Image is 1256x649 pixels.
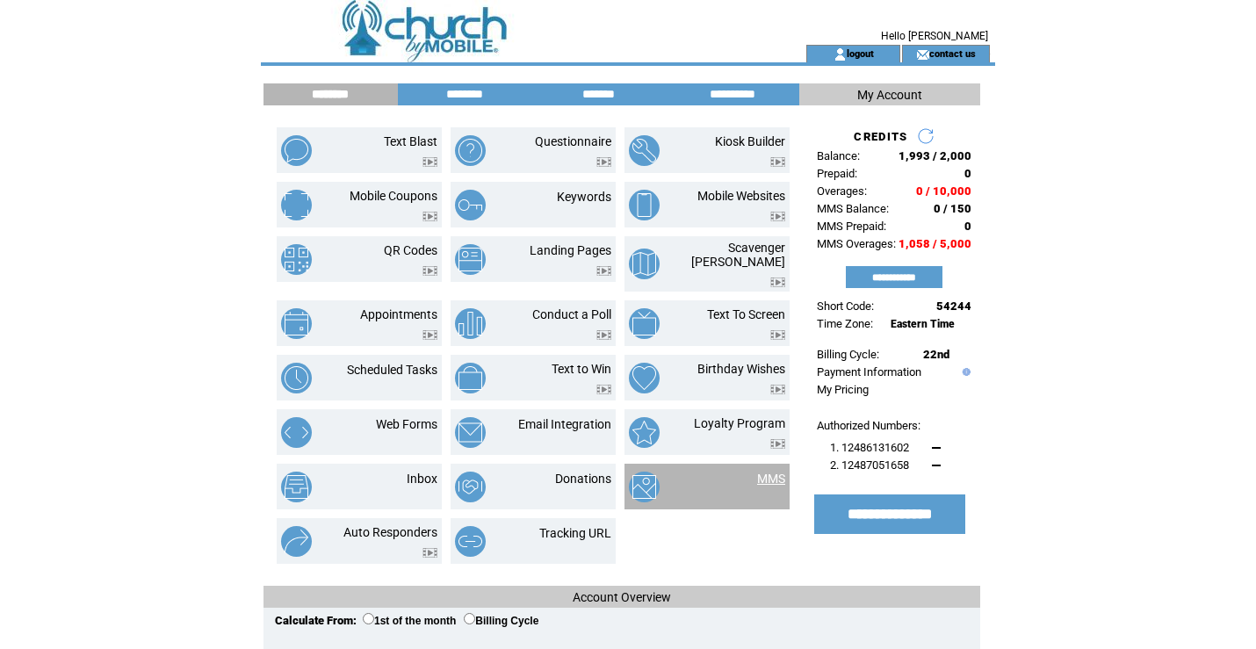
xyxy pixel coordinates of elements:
a: Landing Pages [530,243,611,257]
img: inbox.png [281,472,312,502]
span: Calculate From: [275,614,357,627]
span: 54244 [936,299,971,313]
span: Eastern Time [891,318,955,330]
a: Mobile Websites [697,189,785,203]
img: video.png [596,385,611,394]
span: 1. 12486131602 [830,441,909,454]
a: QR Codes [384,243,437,257]
img: birthday-wishes.png [629,363,660,393]
span: Prepaid: [817,167,857,180]
span: 0 / 10,000 [916,184,971,198]
img: tracking-url.png [455,526,486,557]
img: video.png [422,330,437,340]
img: questionnaire.png [455,135,486,166]
span: Balance: [817,149,860,162]
label: 1st of the month [363,615,456,627]
span: Short Code: [817,299,874,313]
a: Kiosk Builder [715,134,785,148]
img: mobile-coupons.png [281,190,312,220]
img: video.png [770,330,785,340]
a: Email Integration [518,417,611,431]
a: Keywords [557,190,611,204]
img: appointments.png [281,308,312,339]
span: MMS Prepaid: [817,220,886,233]
a: Text to Win [552,362,611,376]
img: account_icon.gif [834,47,847,61]
img: video.png [596,157,611,167]
img: scheduled-tasks.png [281,363,312,393]
img: video.png [770,385,785,394]
a: Text To Screen [707,307,785,321]
a: Donations [555,472,611,486]
a: Birthday Wishes [697,362,785,376]
span: MMS Overages: [817,237,896,250]
img: text-to-win.png [455,363,486,393]
img: loyalty-program.png [629,417,660,448]
span: 1,058 / 5,000 [899,237,971,250]
span: Authorized Numbers: [817,419,920,432]
img: landing-pages.png [455,244,486,275]
span: Billing Cycle: [817,348,879,361]
img: help.gif [958,368,971,376]
a: Web Forms [376,417,437,431]
input: Billing Cycle [464,613,475,624]
img: auto-responders.png [281,526,312,557]
span: Account Overview [573,590,671,604]
img: video.png [770,157,785,167]
img: video.png [422,266,437,276]
a: contact us [929,47,976,59]
img: video.png [770,212,785,221]
img: donations.png [455,472,486,502]
a: My Pricing [817,383,869,396]
img: email-integration.png [455,417,486,448]
span: 2. 12487051658 [830,458,909,472]
a: Payment Information [817,365,921,379]
a: Tracking URL [539,526,611,540]
span: 0 [964,220,971,233]
img: web-forms.png [281,417,312,448]
a: Loyalty Program [694,416,785,430]
a: Appointments [360,307,437,321]
img: mms.png [629,472,660,502]
a: Scheduled Tasks [347,363,437,377]
img: contact_us_icon.gif [916,47,929,61]
input: 1st of the month [363,613,374,624]
img: video.png [596,330,611,340]
label: Billing Cycle [464,615,538,627]
img: qr-codes.png [281,244,312,275]
a: Mobile Coupons [350,189,437,203]
img: video.png [422,157,437,167]
span: 0 / 150 [934,202,971,215]
span: Time Zone: [817,317,873,330]
a: Questionnaire [535,134,611,148]
span: Hello [PERSON_NAME] [881,30,988,42]
a: logout [847,47,874,59]
span: Overages: [817,184,867,198]
span: MMS Balance: [817,202,889,215]
img: text-blast.png [281,135,312,166]
a: Conduct a Poll [532,307,611,321]
img: video.png [596,266,611,276]
span: 22nd [923,348,949,361]
span: 0 [964,167,971,180]
img: mobile-websites.png [629,190,660,220]
span: CREDITS [854,130,907,143]
span: My Account [857,88,922,102]
span: 1,993 / 2,000 [899,149,971,162]
a: Text Blast [384,134,437,148]
img: text-to-screen.png [629,308,660,339]
a: MMS [757,472,785,486]
img: video.png [770,439,785,449]
img: scavenger-hunt.png [629,249,660,279]
a: Scavenger [PERSON_NAME] [691,241,785,269]
img: video.png [770,278,785,287]
img: keywords.png [455,190,486,220]
img: kiosk-builder.png [629,135,660,166]
a: Auto Responders [343,525,437,539]
img: conduct-a-poll.png [455,308,486,339]
img: video.png [422,548,437,558]
a: Inbox [407,472,437,486]
img: video.png [422,212,437,221]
